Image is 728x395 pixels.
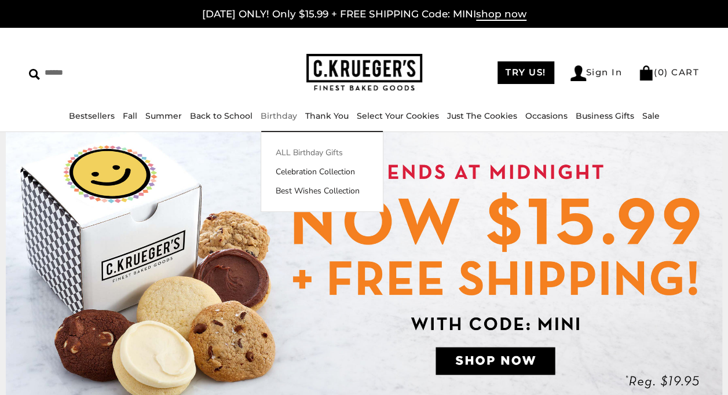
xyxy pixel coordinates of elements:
[123,111,137,121] a: Fall
[29,64,182,82] input: Search
[476,8,526,21] span: shop now
[576,111,634,121] a: Business Gifts
[447,111,517,121] a: Just The Cookies
[305,111,349,121] a: Thank You
[261,185,383,197] a: Best Wishes Collection
[261,147,383,159] a: ALL Birthday Gifts
[570,65,586,81] img: Account
[190,111,253,121] a: Back to School
[497,61,554,84] a: TRY US!
[261,166,383,178] a: Celebration Collection
[306,54,422,92] img: C.KRUEGER'S
[261,111,297,121] a: Birthday
[357,111,439,121] a: Select Your Cookies
[525,111,568,121] a: Occasions
[145,111,182,121] a: Summer
[638,67,699,78] a: (0) CART
[638,65,654,81] img: Bag
[642,111,660,121] a: Sale
[570,65,623,81] a: Sign In
[658,67,665,78] span: 0
[69,111,115,121] a: Bestsellers
[29,69,40,80] img: Search
[202,8,526,21] a: [DATE] ONLY! Only $15.99 + FREE SHIPPING Code: MINIshop now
